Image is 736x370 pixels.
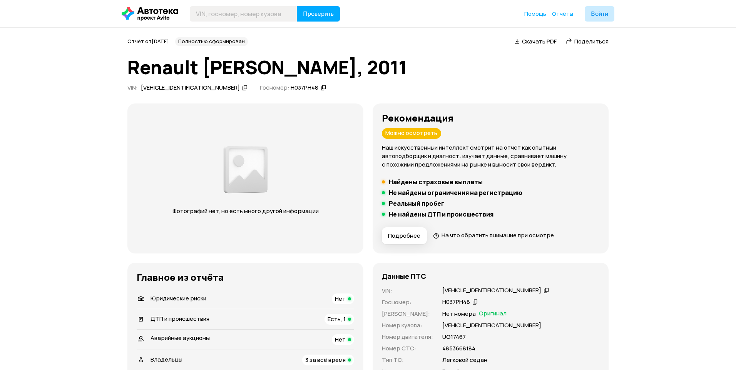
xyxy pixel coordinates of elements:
div: Можно осмотреть [382,128,441,139]
span: На что обратить внимание при осмотре [442,231,554,239]
span: Юридические риски [151,294,206,302]
h1: Renault [PERSON_NAME], 2011 [127,57,609,78]
span: Оригинал [479,310,507,318]
span: Аварийные аукционы [151,334,210,342]
span: ДТП и происшествия [151,315,209,323]
h5: Реальный пробег [389,200,444,207]
p: Фотографий нет, но есть много другой информации [165,207,326,215]
div: Н037РН48 [291,84,318,92]
span: Подробнее [388,232,420,240]
span: Проверить [303,11,334,17]
p: VIN : [382,287,433,295]
h5: Найдены страховые выплаты [389,178,483,186]
span: Скачать PDF [522,37,557,45]
span: Поделиться [574,37,609,45]
a: Поделиться [566,37,609,45]
p: [PERSON_NAME] : [382,310,433,318]
div: Полностью сформирован [175,37,248,46]
span: Нет [335,335,346,343]
div: Н037РН48 [442,298,470,306]
p: [VEHICLE_IDENTIFICATION_NUMBER] [442,321,541,330]
p: Номер СТС : [382,344,433,353]
span: 3 за всё время [305,356,346,364]
span: Войти [591,11,608,17]
span: Нет [335,295,346,303]
button: Подробнее [382,227,427,244]
img: 2a3f492e8892fc00.png [221,142,270,198]
button: Проверить [297,6,340,22]
p: Госномер : [382,298,433,307]
div: [VEHICLE_IDENTIFICATION_NUMBER] [141,84,240,92]
h3: Рекомендация [382,113,599,123]
h4: Данные ПТС [382,272,426,280]
input: VIN, госномер, номер кузова [190,6,297,22]
p: Номер кузова : [382,321,433,330]
p: Тип ТС : [382,356,433,364]
div: [VEHICLE_IDENTIFICATION_NUMBER] [442,287,541,295]
button: Войти [585,6,614,22]
a: Скачать PDF [515,37,557,45]
p: Наш искусственный интеллект смотрит на отчёт как опытный автоподборщик и диагност: изучает данные... [382,143,599,169]
span: Есть, 1 [328,315,346,323]
a: Отчёты [552,10,573,18]
span: Госномер: [260,83,289,92]
span: Помощь [524,10,546,17]
span: Владельцы [151,355,182,363]
p: 4853668184 [442,344,475,353]
h5: Не найдены ДТП и происшествия [389,210,493,218]
a: На что обратить внимание при осмотре [433,231,554,239]
span: VIN : [127,83,138,92]
p: Номер двигателя : [382,333,433,341]
a: Помощь [524,10,546,18]
h3: Главное из отчёта [137,272,354,283]
p: Нет номера [442,310,476,318]
span: Отчёт от [DATE] [127,38,169,45]
h5: Не найдены ограничения на регистрацию [389,189,522,197]
p: Легковой седан [442,356,487,364]
span: Отчёты [552,10,573,17]
p: UG17467 [442,333,466,341]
